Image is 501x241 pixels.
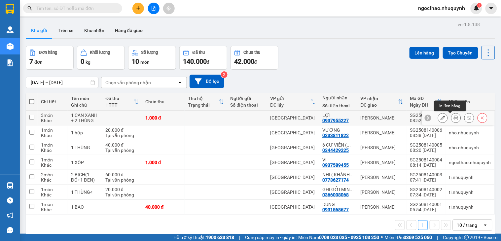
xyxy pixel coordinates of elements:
div: 0366008068 [322,192,349,197]
div: [PERSON_NAME] [361,115,404,120]
span: ... [350,172,354,177]
div: 1 món [41,187,64,192]
div: Chưa thu [145,99,181,104]
span: đơn [34,59,43,65]
span: search [27,6,32,11]
div: In đơn hàng [434,101,466,111]
span: ... [347,142,351,148]
div: VƯƠNG [322,127,354,133]
div: VP gửi [270,96,311,101]
div: SG2508140007 [410,113,443,118]
span: copyright [464,235,469,240]
span: ⚪️ [381,236,383,239]
span: ... [350,187,354,192]
img: warehouse-icon [7,182,14,189]
th: Toggle SortBy [102,93,142,111]
div: Khác [41,177,64,183]
span: Hỗ trợ kỹ thuật: [173,234,234,241]
div: 20.000 đ [105,127,139,133]
div: 10 / trang [457,222,478,228]
strong: 0369 525 060 [404,235,432,240]
span: 7 [29,57,33,65]
button: file-add [148,3,160,14]
button: Số lượng10món [128,46,176,70]
div: Nhân viên [449,99,491,104]
div: 1 CAN XANH + 2 THÙNG [71,113,99,123]
div: 08:38 [DATE] [410,133,443,138]
div: NHI ( KHÁNH NHƠN ) [322,172,354,177]
span: caret-down [488,5,494,11]
svg: open [177,80,183,85]
div: Mã GD [410,96,437,101]
span: 140.000 [183,57,207,65]
div: SG2508140004 [410,157,443,162]
span: kg [86,59,90,65]
div: [PERSON_NAME] [361,204,404,210]
div: SG2508140003 [410,172,443,177]
div: [PERSON_NAME] [361,130,404,135]
div: nho.nhuquynh [449,145,491,150]
button: Kho nhận [79,22,110,38]
img: warehouse-icon [7,26,14,33]
div: Chọn văn phòng nhận [105,79,151,86]
button: Bộ lọc [190,75,224,88]
div: 60.000 đ [105,172,139,177]
div: ti.nhuquynh [449,175,491,180]
div: 40.000 đ [105,142,139,148]
div: Khác [41,118,64,123]
div: 0333811822 [322,133,349,138]
div: 6 CƯ VIỄN ( PHƯỚC AN ) ) ) [322,142,354,148]
button: Kho gửi [26,22,53,38]
span: aim [166,6,171,11]
div: [GEOGRAPHIC_DATA] [270,204,316,210]
div: nho.nhuquynh [449,130,491,135]
div: Sửa đơn hàng [438,113,448,123]
div: Trạng thái [188,102,219,108]
button: Lên hàng [410,47,440,59]
div: SG2508140002 [410,187,443,192]
div: 1 BAO [71,204,99,210]
div: Tại văn phòng [105,148,139,153]
span: ngocthao.nhuquynh [413,4,471,12]
div: 07:41 [DATE] [410,177,443,183]
th: Toggle SortBy [267,93,319,111]
div: Tên món [71,96,99,101]
div: Tại văn phòng [105,133,139,138]
img: warehouse-icon [7,43,14,50]
sup: 1 [477,3,482,8]
div: [GEOGRAPHIC_DATA] [270,189,316,195]
div: 0344429225 [322,148,349,153]
div: [PERSON_NAME] [361,160,404,165]
div: 1 THÙNG< [71,189,99,195]
span: món [140,59,150,65]
div: 1 THÙNG [71,145,99,150]
div: Khác [41,148,64,153]
th: Toggle SortBy [185,93,227,111]
div: ver 1.8.138 [458,21,480,28]
div: 20.000 đ [105,187,139,192]
div: Chưa thu [244,50,261,55]
div: Số điện thoại [322,103,354,108]
div: [GEOGRAPHIC_DATA] [270,160,316,165]
span: 1 [478,3,481,8]
div: Khối lượng [90,50,110,55]
span: file-add [151,6,156,11]
div: 1 hộp [71,130,99,135]
button: aim [163,3,175,14]
div: Thu hộ [188,96,219,101]
div: [GEOGRAPHIC_DATA] [270,145,316,150]
div: Khác [41,162,64,168]
div: 3 món [41,113,64,118]
span: Cung cấp máy in - giấy in: [245,234,297,241]
div: [GEOGRAPHIC_DATA] [270,130,316,135]
div: SG2508140001 [410,202,443,207]
img: logo-vxr [6,4,14,14]
div: 2 BỊCH(1 ĐỎ+1 ĐEN) [71,172,99,183]
div: 0931568677 [322,207,349,212]
button: Tạo Chuyến [443,47,478,59]
sup: 2 [221,71,228,78]
input: Tìm tên, số ĐT hoặc mã đơn [36,5,114,12]
span: Miền Nam [298,234,379,241]
th: Toggle SortBy [357,93,407,111]
strong: 0708 023 035 - 0935 103 250 [319,235,379,240]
